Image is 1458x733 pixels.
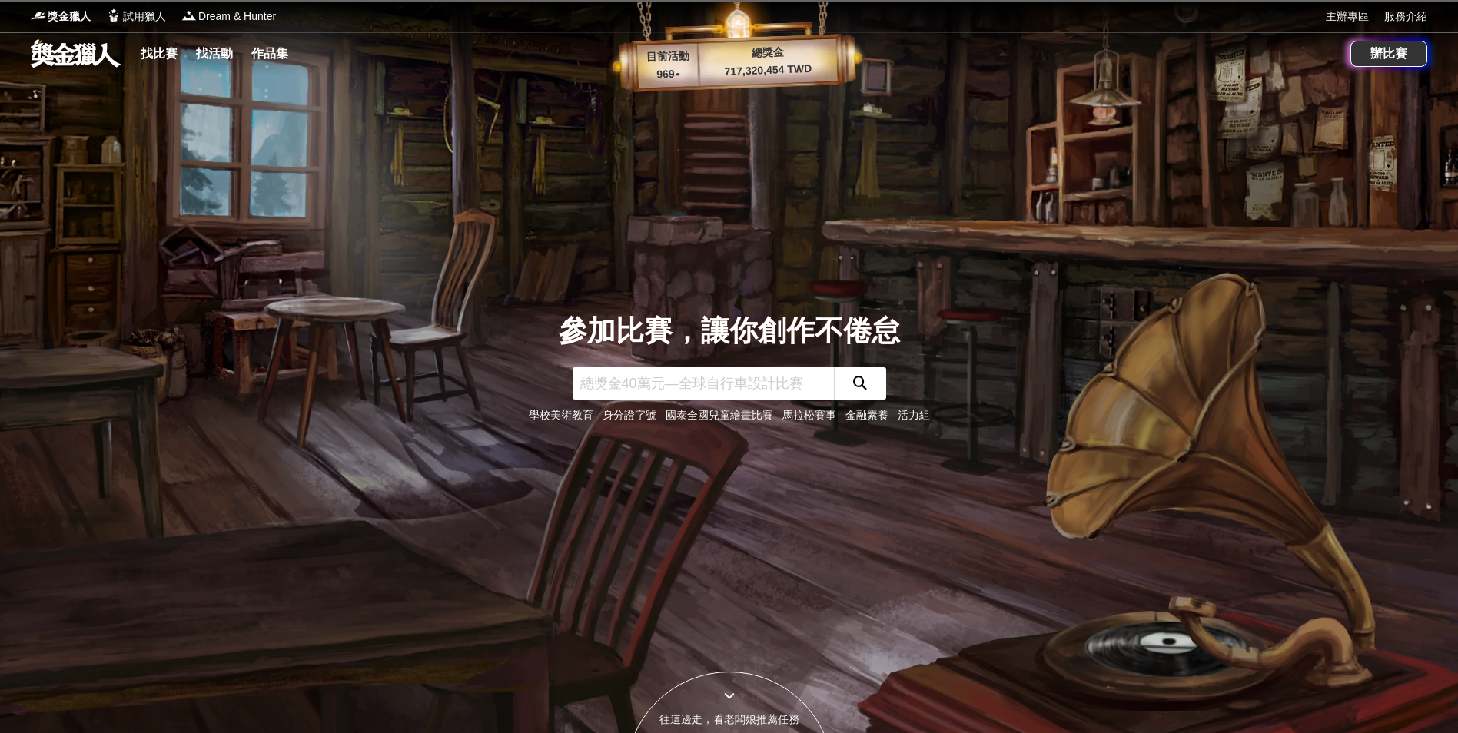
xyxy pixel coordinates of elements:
a: Logo試用獵人 [106,8,166,25]
span: 試用獵人 [123,8,166,25]
div: 參加比賽，讓你創作不倦怠 [529,310,930,353]
a: Logo獎金獵人 [31,8,91,25]
a: 國泰全國兒童繪畫比賽 [666,409,773,421]
img: Logo [106,8,121,23]
a: 服務介紹 [1384,8,1427,25]
p: 969 ▴ [637,65,699,84]
span: Dream & Hunter [198,8,276,25]
img: Logo [181,8,197,23]
a: LogoDream & Hunter [181,8,276,25]
input: 總獎金40萬元—全球自行車設計比賽 [573,367,834,400]
a: 作品集 [245,43,294,65]
a: 找活動 [190,43,239,65]
a: 找比賽 [135,43,184,65]
img: Logo [31,8,46,23]
p: 717,320,454 TWD [699,60,838,81]
div: 往這邊走，看老闆娘推薦任務 [626,711,832,728]
p: 目前活動 [636,48,699,66]
a: 主辦專區 [1326,8,1369,25]
a: 學校美術教育 [529,409,593,421]
a: 金融素養 [845,409,888,421]
a: 身分證字號 [603,409,656,421]
a: 辦比賽 [1350,41,1427,67]
a: 馬拉松賽事 [782,409,836,421]
p: 總獎金 [698,42,837,63]
span: 獎金獵人 [48,8,91,25]
a: 活力組 [898,409,930,421]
